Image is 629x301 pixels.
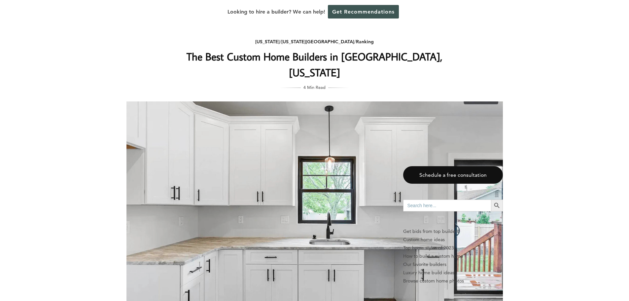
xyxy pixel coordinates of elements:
div: / / [183,38,446,46]
a: Get Recommendations [328,5,399,19]
a: Ranking [356,39,374,45]
a: [US_STATE][GEOGRAPHIC_DATA] [281,39,354,45]
span: 4 Min Read [303,84,326,91]
a: [US_STATE] [255,39,280,45]
h1: The Best Custom Home Builders in [GEOGRAPHIC_DATA], [US_STATE] [183,49,446,80]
